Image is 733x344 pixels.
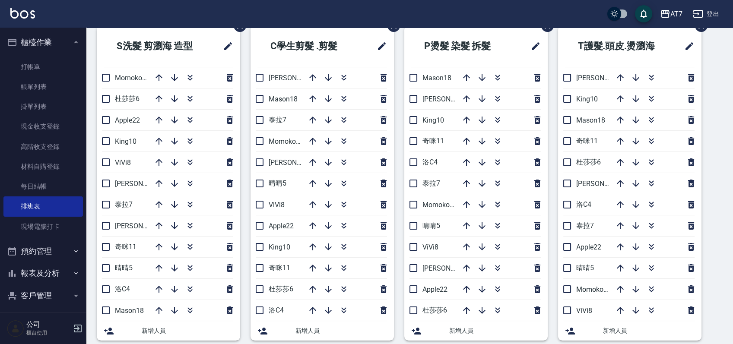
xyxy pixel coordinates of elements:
[115,137,136,145] span: King10
[576,180,632,188] span: [PERSON_NAME]9
[3,137,83,157] a: 高階收支登錄
[115,74,150,82] span: Momoko12
[269,285,293,293] span: 杜莎莎6
[295,326,387,335] span: 新增人員
[3,217,83,237] a: 現場電腦打卡
[422,179,440,187] span: 泰拉7
[576,116,605,124] span: Mason18
[422,158,438,166] span: 洛C4
[26,329,70,337] p: 櫃台使用
[3,57,83,77] a: 打帳單
[422,137,444,145] span: 奇咪11
[115,158,131,167] span: ViVi8
[422,306,447,314] span: 杜莎莎6
[115,200,133,208] span: 泰拉7
[3,262,83,284] button: 報表及分析
[404,321,548,341] div: 新增人員
[422,264,478,272] span: [PERSON_NAME]2
[3,97,83,117] a: 掛單列表
[269,137,304,145] span: Momoko12
[411,31,514,62] h2: P燙髮 染髮 拆髮
[3,117,83,136] a: 現金收支登錄
[576,95,598,103] span: King10
[115,222,171,230] span: [PERSON_NAME]2
[269,74,324,82] span: [PERSON_NAME]9
[576,243,601,251] span: Apple22
[422,285,447,294] span: Apple22
[269,116,286,124] span: 泰拉7
[576,221,594,230] span: 泰拉7
[558,321,701,341] div: 新增人員
[657,5,686,23] button: AT7
[3,284,83,307] button: 客戶管理
[449,326,541,335] span: 新增人員
[525,36,541,57] span: 修改班表的標題
[115,306,144,315] span: Mason18
[269,95,298,103] span: Mason18
[115,180,171,188] span: [PERSON_NAME]9
[251,321,394,341] div: 新增人員
[269,179,286,187] span: 晴晴5
[422,95,478,103] span: [PERSON_NAME]9
[3,157,83,177] a: 材料自購登錄
[115,264,133,272] span: 晴晴5
[115,116,140,124] span: Apple22
[10,8,35,19] img: Logo
[576,306,592,315] span: ViVi8
[576,200,591,208] span: 洛C4
[371,36,387,57] span: 修改班表的標題
[576,264,594,272] span: 晴晴5
[576,158,601,166] span: 杜莎莎6
[565,31,673,62] h2: T護髮.頭皮.燙瀏海
[269,243,290,251] span: King10
[3,31,83,54] button: 櫃檯作業
[603,326,695,335] span: 新增人員
[635,5,652,22] button: save
[269,306,284,314] span: 洛C4
[269,264,290,272] span: 奇咪11
[3,177,83,196] a: 每日結帳
[3,196,83,216] a: 排班表
[670,9,682,19] div: AT7
[3,240,83,262] button: 預約管理
[115,95,140,103] span: 杜莎莎6
[689,6,723,22] button: 登出
[142,326,233,335] span: 新增人員
[115,285,130,293] span: 洛C4
[422,221,440,230] span: 晴晴5
[97,321,240,341] div: 新增人員
[576,285,611,294] span: Momoko12
[269,222,294,230] span: Apple22
[269,201,285,209] span: ViVi8
[422,201,457,209] span: Momoko12
[3,306,83,329] button: 員工及薪資
[422,74,451,82] span: Mason18
[218,36,233,57] span: 修改班表的標題
[3,77,83,97] a: 帳單列表
[7,320,24,337] img: Person
[26,320,70,329] h5: 公司
[269,158,324,167] span: [PERSON_NAME]2
[422,243,438,251] span: ViVi8
[104,31,212,62] h2: S洗髮 剪瀏海 造型
[422,116,444,124] span: King10
[576,74,632,82] span: [PERSON_NAME]2
[576,137,598,145] span: 奇咪11
[115,243,136,251] span: 奇咪11
[679,36,695,57] span: 修改班表的標題
[257,31,361,62] h2: C學生剪髮 .剪髮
